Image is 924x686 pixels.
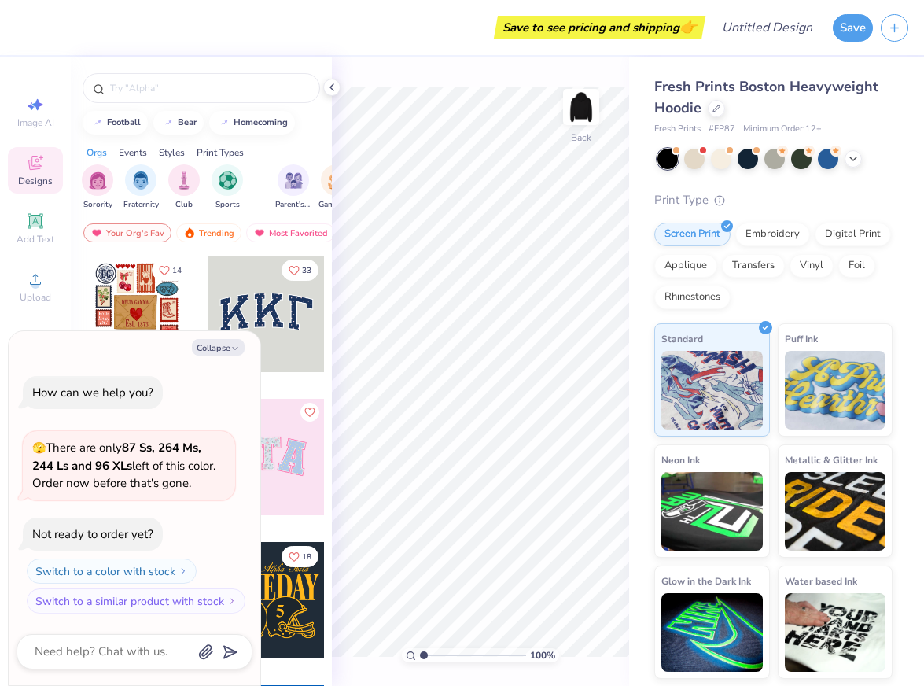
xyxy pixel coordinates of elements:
span: Puff Ink [785,330,818,347]
div: Print Type [654,191,893,209]
button: Save [833,14,873,42]
div: Foil [838,254,875,278]
button: Switch to a similar product with stock [27,588,245,614]
img: Switch to a color with stock [179,566,188,576]
img: Back [565,91,597,123]
img: trend_line.gif [91,118,104,127]
input: Try "Alpha" [109,80,310,96]
div: Events [119,146,147,160]
div: filter for Fraternity [123,164,159,211]
div: homecoming [234,118,288,127]
div: bear [178,118,197,127]
span: # FP87 [709,123,735,136]
img: Switch to a similar product with stock [227,596,237,606]
span: Club [175,199,193,211]
span: Neon Ink [661,452,700,468]
input: Untitled Design [709,12,825,43]
span: Add Text [17,233,54,245]
span: 👉 [679,17,697,36]
div: Not ready to order yet? [32,526,153,542]
img: Glow in the Dark Ink [661,593,763,672]
button: Like [282,546,318,567]
img: most_fav.gif [253,227,266,238]
div: How can we help you? [32,385,153,400]
button: Like [152,260,189,281]
div: filter for Parent's Weekend [275,164,311,211]
button: filter button [123,164,159,211]
span: 33 [302,267,311,275]
img: Neon Ink [661,472,763,551]
img: Club Image [175,171,193,190]
button: filter button [318,164,355,211]
button: bear [153,111,204,135]
span: Water based Ink [785,573,857,589]
img: Sports Image [219,171,237,190]
strong: 87 Ss, 264 Ms, 244 Ls and 96 XLs [32,440,201,474]
button: Like [282,260,318,281]
div: Save to see pricing and shipping [498,16,701,39]
img: trend_line.gif [162,118,175,127]
div: filter for Sorority [82,164,113,211]
img: trend_line.gif [218,118,230,127]
div: Back [571,131,591,145]
img: Game Day Image [328,171,346,190]
span: Glow in the Dark Ink [661,573,751,589]
div: Digital Print [815,223,891,246]
div: filter for Club [168,164,200,211]
img: most_fav.gif [90,227,103,238]
span: 🫣 [32,441,46,455]
div: football [107,118,141,127]
div: Applique [654,254,717,278]
span: Sorority [83,199,112,211]
span: Designs [18,175,53,187]
div: Embroidery [735,223,810,246]
button: filter button [168,164,200,211]
span: There are only left of this color. Order now before that's gone. [32,440,215,491]
span: Parent's Weekend [275,199,311,211]
button: filter button [82,164,113,211]
div: Most Favorited [246,223,335,242]
div: Orgs [87,146,107,160]
span: Sports [215,199,240,211]
button: Collapse [192,339,245,356]
span: Fresh Prints Boston Heavyweight Hoodie [654,77,878,117]
button: filter button [275,164,311,211]
img: trending.gif [183,227,196,238]
span: Game Day [318,199,355,211]
div: Trending [176,223,241,242]
span: 18 [302,553,311,561]
span: 14 [172,267,182,275]
button: homecoming [209,111,295,135]
span: Standard [661,330,703,347]
div: Vinyl [790,254,834,278]
button: football [83,111,148,135]
div: Screen Print [654,223,731,246]
span: Metallic & Glitter Ink [785,452,878,468]
img: Sorority Image [89,171,107,190]
button: Switch to a color with stock [27,559,197,584]
span: Fraternity [123,199,159,211]
button: Like [300,403,319,422]
span: Minimum Order: 12 + [743,123,822,136]
img: Parent's Weekend Image [285,171,303,190]
span: Fresh Prints [654,123,701,136]
div: Print Types [197,146,244,160]
button: filter button [212,164,243,211]
img: Water based Ink [785,593,886,672]
span: Upload [20,291,51,304]
span: Image AI [17,116,54,129]
div: Rhinestones [654,286,731,309]
img: Metallic & Glitter Ink [785,472,886,551]
div: Your Org's Fav [83,223,171,242]
div: filter for Game Day [318,164,355,211]
div: Styles [159,146,185,160]
img: Puff Ink [785,351,886,430]
img: Standard [661,351,763,430]
div: Transfers [722,254,785,278]
img: Fraternity Image [132,171,149,190]
div: filter for Sports [212,164,243,211]
span: 100 % [530,648,555,662]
